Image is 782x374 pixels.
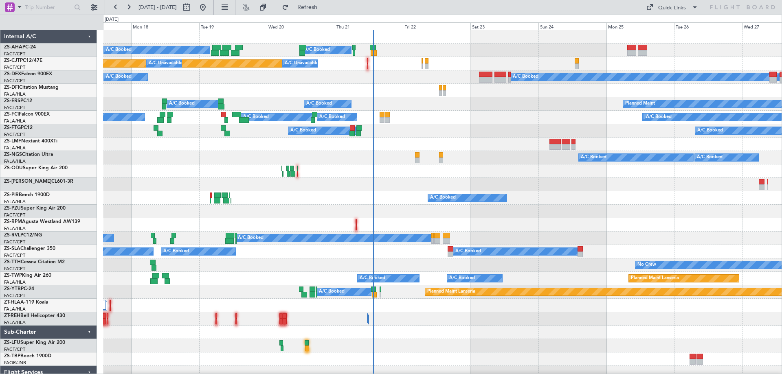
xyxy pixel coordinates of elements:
span: ZS-LMF [4,139,21,144]
span: ZS-TTH [4,260,21,265]
a: FALA/HLA [4,118,26,124]
div: A/C Booked [319,286,345,298]
span: Refresh [290,4,325,10]
a: ZS-LFUSuper King Air 200 [4,340,65,345]
div: A/C Booked [360,272,385,284]
span: ZS-RPM [4,219,22,224]
a: FACT/CPT [4,131,25,138]
span: ZS-YTB [4,287,21,291]
a: ZS-PZUSuper King Air 200 [4,206,66,211]
div: Planned Maint Lanseria [631,272,679,284]
a: FALA/HLA [4,225,26,232]
a: FACT/CPT [4,64,25,70]
a: ZS-FCIFalcon 900EX [4,112,50,117]
span: ZS-SLA [4,246,20,251]
a: FACT/CPT [4,266,25,272]
input: Trip Number [25,1,72,13]
span: ZS-TWP [4,273,22,278]
a: ZS-TTHCessna Citation M2 [4,260,65,265]
span: [DATE] - [DATE] [138,4,177,11]
span: ZT-REH [4,313,20,318]
div: Thu 21 [335,22,403,30]
div: A/C Booked [455,245,481,258]
span: ZS-LFU [4,340,20,345]
div: A/C Booked [430,192,456,204]
div: Planned Maint [625,98,655,110]
a: FALA/HLA [4,199,26,205]
a: ZS-ODUSuper King Air 200 [4,166,68,171]
a: ZS-PIRBeech 1900D [4,192,50,197]
button: Refresh [278,1,327,14]
div: Wed 20 [267,22,335,30]
div: Fri 22 [403,22,471,30]
a: FALA/HLA [4,91,26,97]
div: A/C Booked [449,272,475,284]
a: FACT/CPT [4,252,25,258]
a: ZS-TWPKing Air 260 [4,273,51,278]
div: A/C Unavailable [285,57,319,70]
a: FALA/HLA [4,319,26,326]
div: A/C Booked [581,151,606,164]
span: ZS-ERS [4,98,20,103]
a: ZS-RPMAgusta Westland AW139 [4,219,80,224]
a: FALA/HLA [4,306,26,312]
a: FACT/CPT [4,51,25,57]
span: ZS-FCI [4,112,19,117]
div: Tue 26 [674,22,742,30]
a: ZS-[PERSON_NAME]CL601-3R [4,179,73,184]
div: A/C Booked [319,111,345,123]
a: FACT/CPT [4,239,25,245]
span: ZT-HLA [4,300,20,305]
a: FALA/HLA [4,158,26,164]
div: Quick Links [658,4,686,12]
a: ZS-ERSPC12 [4,98,32,103]
div: A/C Booked [646,111,672,123]
span: ZS-AHA [4,45,22,50]
div: Mon 25 [606,22,674,30]
a: ZT-HLAA-119 Koala [4,300,48,305]
span: ZS-NGS [4,152,22,157]
a: ZS-SLAChallenger 350 [4,246,55,251]
span: ZS-DFI [4,85,19,90]
div: A/C Booked [697,151,723,164]
a: FACT/CPT [4,78,25,84]
div: No Crew [637,259,656,271]
div: Sun 24 [538,22,606,30]
a: ZS-FTGPC12 [4,125,33,130]
div: A/C Booked [697,125,723,137]
div: A/C Booked [163,245,189,258]
a: ZS-TBPBeech 1900D [4,354,51,359]
span: ZS-ODU [4,166,23,171]
div: A/C Booked [238,232,264,244]
div: [DATE] [105,16,119,23]
a: FACT/CPT [4,212,25,218]
span: ZS-CJT [4,58,20,63]
span: ZS-TBP [4,354,20,359]
div: A/C Booked [169,98,195,110]
a: ZS-CJTPC12/47E [4,58,42,63]
a: ZT-REHBell Helicopter 430 [4,313,65,318]
span: ZS-PIR [4,192,19,197]
a: ZS-YTBPC-24 [4,287,34,291]
a: FAOR/JNB [4,360,26,366]
a: FACT/CPT [4,293,25,299]
a: ZS-NGSCitation Ultra [4,152,53,157]
a: ZS-DEXFalcon 900EX [4,72,52,77]
div: A/C Booked [513,71,538,83]
button: Quick Links [642,1,702,14]
div: Planned Maint Lanseria [427,286,475,298]
a: FALA/HLA [4,145,26,151]
a: ZS-RVLPC12/NG [4,233,42,238]
div: A/C Booked [290,125,316,137]
a: ZS-DFICitation Mustang [4,85,59,90]
a: FALA/HLA [4,279,26,285]
div: A/C Booked [106,44,132,56]
a: ZS-LMFNextant 400XTi [4,139,57,144]
div: A/C Booked [304,44,330,56]
div: A/C Unavailable [149,57,182,70]
a: FACT/CPT [4,105,25,111]
a: FACT/CPT [4,346,25,352]
a: ZS-AHAPC-24 [4,45,36,50]
div: Tue 19 [199,22,267,30]
span: ZS-RVL [4,233,20,238]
